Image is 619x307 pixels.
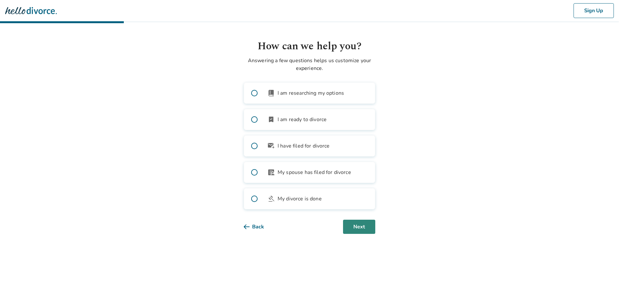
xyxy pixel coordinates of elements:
span: I am researching my options [278,89,344,97]
span: gavel [267,195,275,203]
span: I am ready to divorce [278,116,327,123]
span: article_person [267,168,275,176]
button: Next [343,220,375,234]
span: I have filed for divorce [278,142,330,150]
span: bookmark_check [267,116,275,123]
span: My spouse has filed for divorce [278,168,351,176]
h1: How can we help you? [244,39,375,54]
span: My divorce is done [278,195,322,203]
span: book_2 [267,89,275,97]
span: outgoing_mail [267,142,275,150]
img: Hello Divorce Logo [5,4,57,17]
button: Back [244,220,274,234]
iframe: Chat Widget [587,276,619,307]
p: Answering a few questions helps us customize your experience. [244,57,375,72]
button: Sign Up [574,3,614,18]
